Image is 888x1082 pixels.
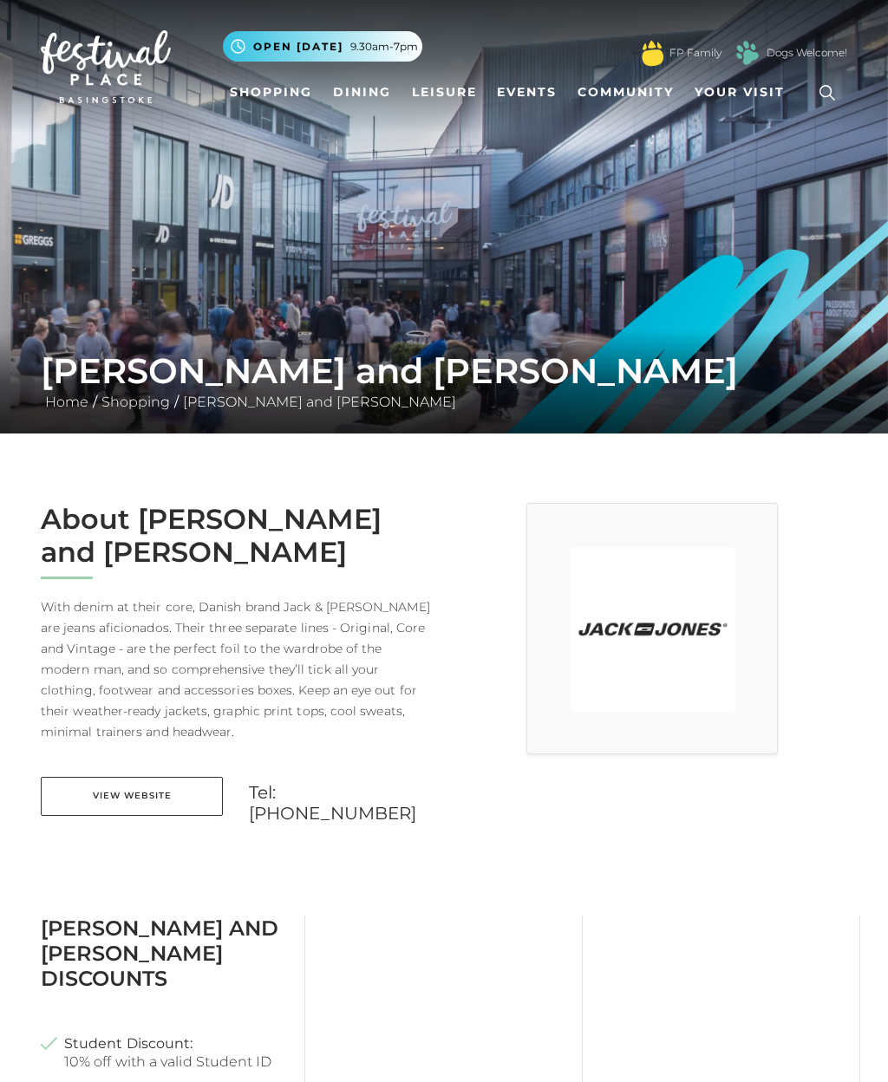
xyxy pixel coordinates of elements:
[688,76,800,108] a: Your Visit
[41,916,291,991] h3: [PERSON_NAME] and [PERSON_NAME] Discounts
[41,30,171,103] img: Festival Place Logo
[405,76,484,108] a: Leisure
[41,350,847,392] h1: [PERSON_NAME] and [PERSON_NAME]
[350,39,418,55] span: 9.30am-7pm
[223,76,319,108] a: Shopping
[28,350,860,413] div: / /
[64,1034,193,1053] strong: Student Discount:
[223,31,422,62] button: Open [DATE] 9.30am-7pm
[179,394,460,410] a: [PERSON_NAME] and [PERSON_NAME]
[326,76,398,108] a: Dining
[41,596,431,742] p: With denim at their core, Danish brand Jack & [PERSON_NAME] are jeans aficionados. Their three se...
[41,777,223,816] a: View Website
[253,39,343,55] span: Open [DATE]
[41,503,431,570] h2: About [PERSON_NAME] and [PERSON_NAME]
[669,45,721,61] a: FP Family
[695,83,785,101] span: Your Visit
[249,782,431,824] a: Tel: [PHONE_NUMBER]
[41,1034,291,1071] li: 10% off with a valid Student ID
[571,76,681,108] a: Community
[41,394,93,410] a: Home
[767,45,847,61] a: Dogs Welcome!
[490,76,564,108] a: Events
[97,394,174,410] a: Shopping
